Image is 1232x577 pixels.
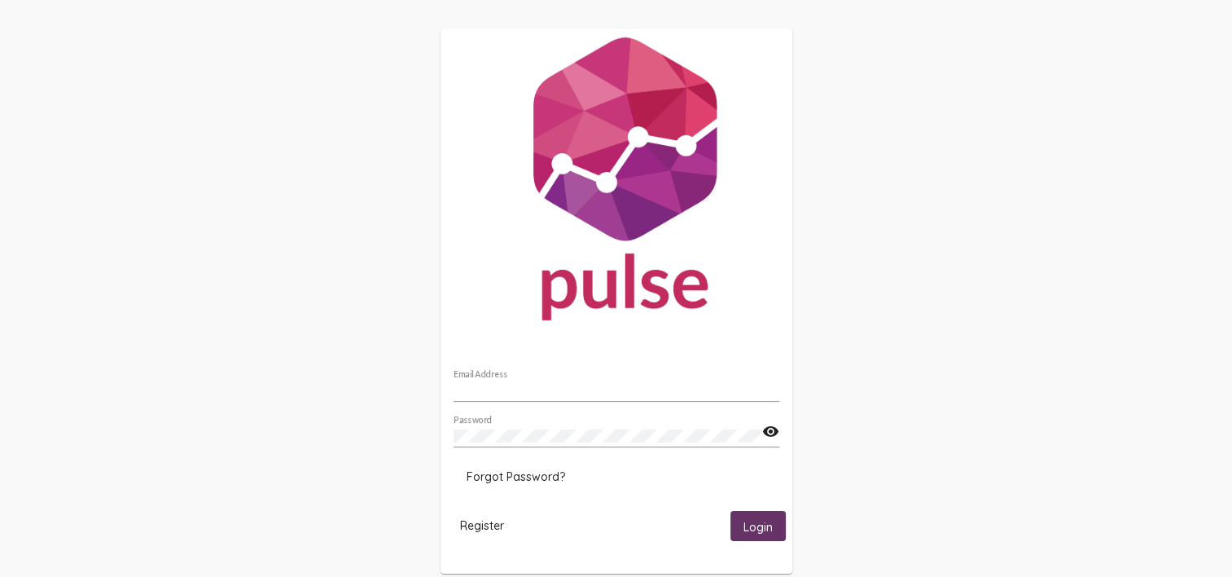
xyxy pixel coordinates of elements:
button: Login [730,511,786,541]
button: Forgot Password? [454,462,578,491]
span: Forgot Password? [467,469,565,484]
img: Pulse For Good Logo [441,29,792,337]
span: Register [460,518,504,533]
mat-icon: visibility [762,422,779,442]
button: Register [447,511,517,541]
span: Login [743,519,773,534]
